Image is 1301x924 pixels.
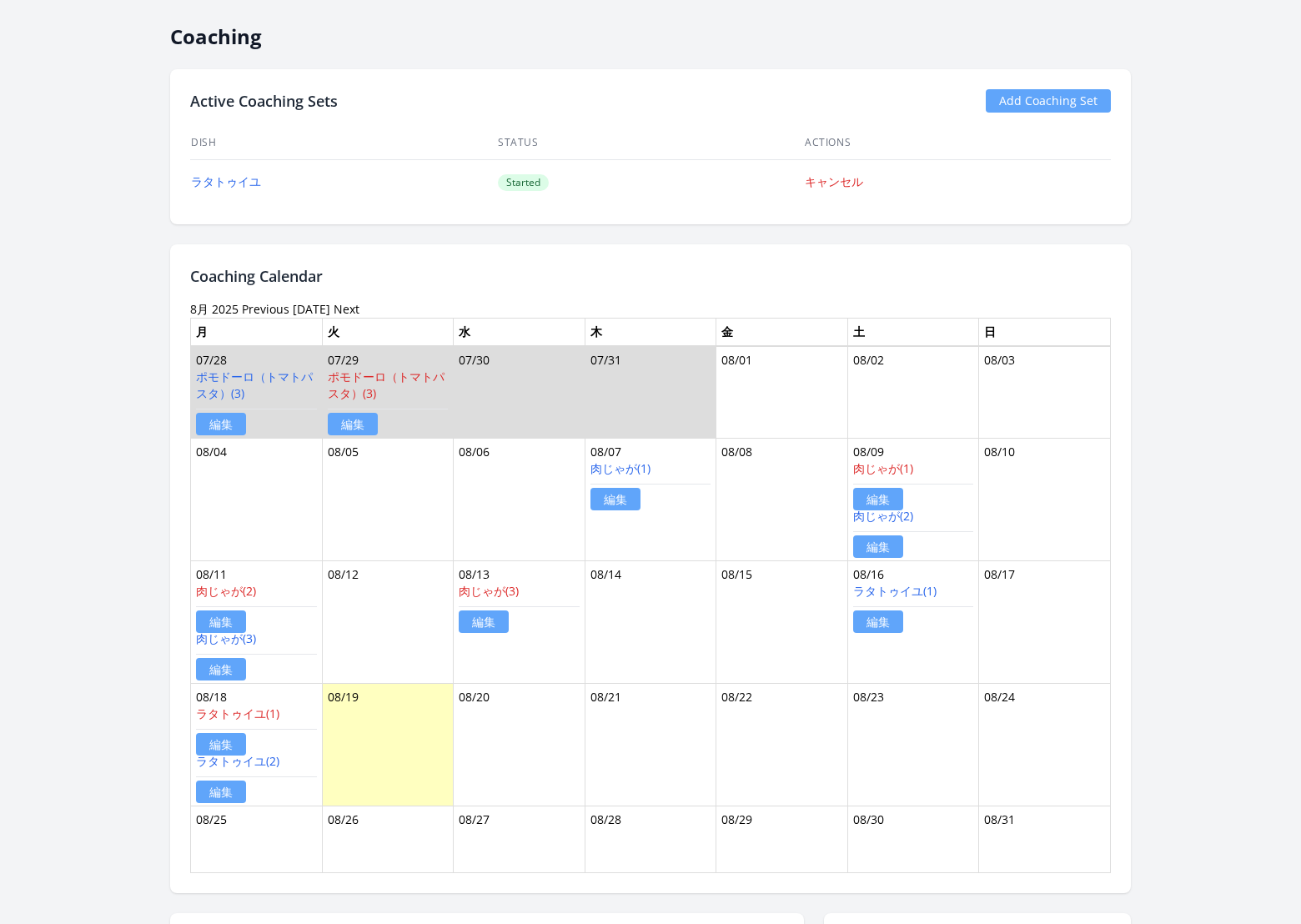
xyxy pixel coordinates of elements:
[853,583,937,599] a: ラタトゥイユ(1)
[322,346,454,439] td: 07/29
[454,683,585,806] td: 08/20
[585,346,716,439] td: 07/31
[853,488,903,510] a: 編集
[454,318,585,346] th: 水
[191,346,323,439] td: 07/28
[334,301,359,317] a: Next
[322,806,454,872] td: 08/26
[322,318,454,346] th: 火
[979,560,1111,683] td: 08/17
[328,413,378,435] a: 編集
[454,346,585,439] td: 07/30
[322,560,454,683] td: 08/12
[454,560,585,683] td: 08/13
[853,508,913,524] a: 肉じゃが(2)
[191,173,261,189] a: ラタトゥイユ
[853,610,903,633] a: 編集
[196,781,246,803] a: 編集
[716,346,848,439] td: 08/01
[191,683,323,806] td: 08/18
[590,488,640,510] a: 編集
[191,318,323,346] th: 月
[498,174,549,191] span: Started
[459,583,519,599] a: 肉じゃが(3)
[196,630,256,646] a: 肉じゃが(3)
[191,438,323,560] td: 08/04
[322,683,454,806] td: 08/19
[196,733,246,756] a: 編集
[847,318,979,346] th: 土
[196,369,313,401] a: ポモドーロ（トマトパスタ）(3)
[196,610,246,633] a: 編集
[590,460,650,476] a: 肉じゃが(1)
[716,318,848,346] th: 金
[196,583,256,599] a: 肉じゃが(2)
[979,683,1111,806] td: 08/24
[196,658,246,680] a: 編集
[804,126,1111,160] th: Actions
[585,438,716,560] td: 08/07
[847,806,979,872] td: 08/30
[853,460,913,476] a: 肉じゃが(1)
[190,264,1111,288] h2: Coaching Calendar
[196,753,279,769] a: ラタトゥイユ(2)
[293,301,330,317] a: [DATE]
[853,535,903,558] a: 編集
[170,11,1131,49] h2: Coaching
[979,346,1111,439] td: 08/03
[716,438,848,560] td: 08/08
[190,301,239,317] time: 8月 2025
[196,706,279,721] a: ラタトゥイユ(1)
[847,346,979,439] td: 08/02
[190,126,497,160] th: Dish
[979,438,1111,560] td: 08/10
[805,173,863,189] a: キャンセル
[454,438,585,560] td: 08/06
[242,301,289,317] a: Previous
[191,560,323,683] td: 08/11
[196,413,246,435] a: 編集
[979,806,1111,872] td: 08/31
[585,560,716,683] td: 08/14
[847,438,979,560] td: 08/09
[979,318,1111,346] th: 日
[585,683,716,806] td: 08/21
[454,806,585,872] td: 08/27
[716,560,848,683] td: 08/15
[190,89,338,113] h2: Active Coaching Sets
[716,683,848,806] td: 08/22
[322,438,454,560] td: 08/05
[459,610,509,633] a: 編集
[328,369,445,401] a: ポモドーロ（トマトパスタ）(3)
[585,806,716,872] td: 08/28
[716,806,848,872] td: 08/29
[847,683,979,806] td: 08/23
[986,89,1111,113] a: Add Coaching Set
[191,806,323,872] td: 08/25
[847,560,979,683] td: 08/16
[585,318,716,346] th: 木
[497,126,804,160] th: Status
